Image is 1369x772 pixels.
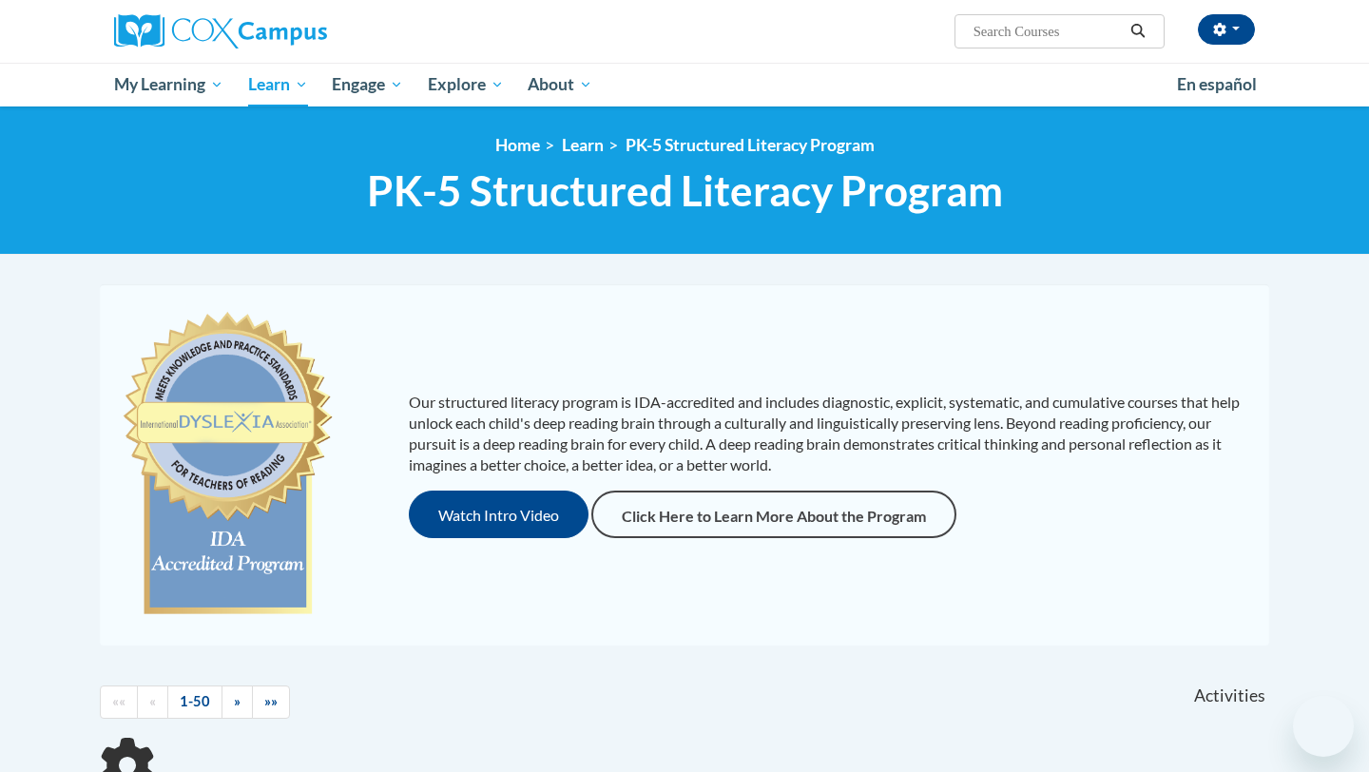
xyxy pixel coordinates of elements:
[319,63,415,106] a: Engage
[428,73,504,96] span: Explore
[1194,685,1265,706] span: Activities
[495,135,540,155] a: Home
[367,165,1003,216] span: PK-5 Structured Literacy Program
[409,392,1250,475] p: Our structured literacy program is IDA-accredited and includes diagnostic, explicit, systematic, ...
[248,73,308,96] span: Learn
[149,693,156,709] span: «
[234,693,241,709] span: »
[332,73,403,96] span: Engage
[119,303,337,627] img: c477cda6-e343-453b-bfce-d6f9e9818e1c.png
[1124,20,1152,43] button: Search
[591,491,956,538] a: Click Here to Learn More About the Program
[528,73,592,96] span: About
[1198,14,1255,45] button: Account Settings
[222,685,253,719] a: Next
[972,20,1124,43] input: Search Courses
[114,14,327,48] img: Cox Campus
[252,685,290,719] a: End
[1293,696,1354,757] iframe: Button to launch messaging window
[626,135,875,155] a: PK-5 Structured Literacy Program
[102,63,236,106] a: My Learning
[236,63,320,106] a: Learn
[1177,74,1257,94] span: En español
[86,63,1283,106] div: Main menu
[562,135,604,155] a: Learn
[516,63,606,106] a: About
[112,693,125,709] span: ««
[264,693,278,709] span: »»
[114,73,223,96] span: My Learning
[167,685,222,719] a: 1-50
[409,491,588,538] button: Watch Intro Video
[1165,65,1269,105] a: En español
[415,63,516,106] a: Explore
[100,685,138,719] a: Begining
[137,685,168,719] a: Previous
[114,14,475,48] a: Cox Campus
